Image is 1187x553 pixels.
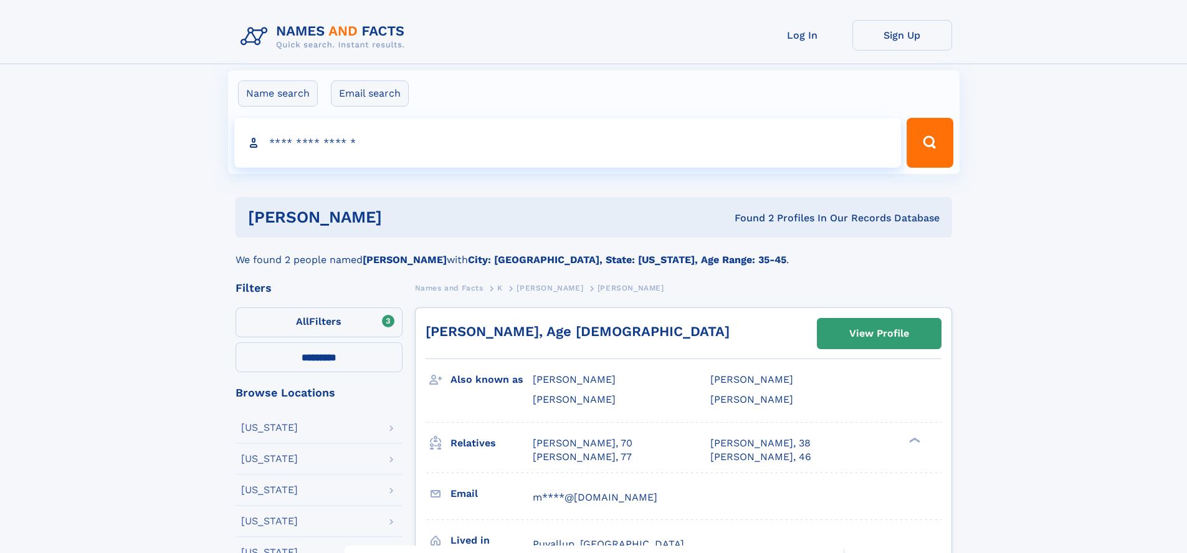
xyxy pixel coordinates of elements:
div: Browse Locations [236,387,403,398]
h3: Relatives [450,433,533,454]
span: Puyallup, [GEOGRAPHIC_DATA] [533,538,684,550]
span: K [497,284,503,292]
span: [PERSON_NAME] [598,284,664,292]
a: [PERSON_NAME], 77 [533,450,632,464]
label: Name search [238,80,318,107]
a: K [497,280,503,296]
div: Found 2 Profiles In Our Records Database [558,211,940,225]
span: [PERSON_NAME] [533,393,616,405]
div: Filters [236,282,403,294]
span: [PERSON_NAME] [533,373,616,385]
a: View Profile [818,319,941,349]
div: ❯ [906,436,921,444]
h3: Email [450,483,533,504]
b: [PERSON_NAME] [363,254,447,266]
a: Log In [753,20,852,50]
h3: Lived in [450,530,533,551]
button: Search Button [907,118,953,168]
a: [PERSON_NAME], 70 [533,436,632,450]
b: City: [GEOGRAPHIC_DATA], State: [US_STATE], Age Range: 35-45 [468,254,786,266]
span: [PERSON_NAME] [517,284,583,292]
img: Logo Names and Facts [236,20,415,54]
h3: Also known as [450,369,533,390]
label: Email search [331,80,409,107]
div: [US_STATE] [241,485,298,495]
a: [PERSON_NAME], 38 [710,436,811,450]
span: [PERSON_NAME] [710,373,793,385]
label: Filters [236,307,403,337]
a: Sign Up [852,20,952,50]
a: [PERSON_NAME] [517,280,583,296]
span: All [296,315,309,327]
div: [US_STATE] [241,454,298,464]
a: Names and Facts [415,280,484,296]
div: View Profile [849,319,909,348]
input: search input [234,118,902,168]
span: [PERSON_NAME] [710,393,793,405]
a: [PERSON_NAME], 46 [710,450,811,464]
a: [PERSON_NAME], Age [DEMOGRAPHIC_DATA] [426,324,730,339]
div: [US_STATE] [241,516,298,526]
h1: [PERSON_NAME] [248,209,558,225]
div: [US_STATE] [241,423,298,433]
div: We found 2 people named with . [236,238,952,267]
